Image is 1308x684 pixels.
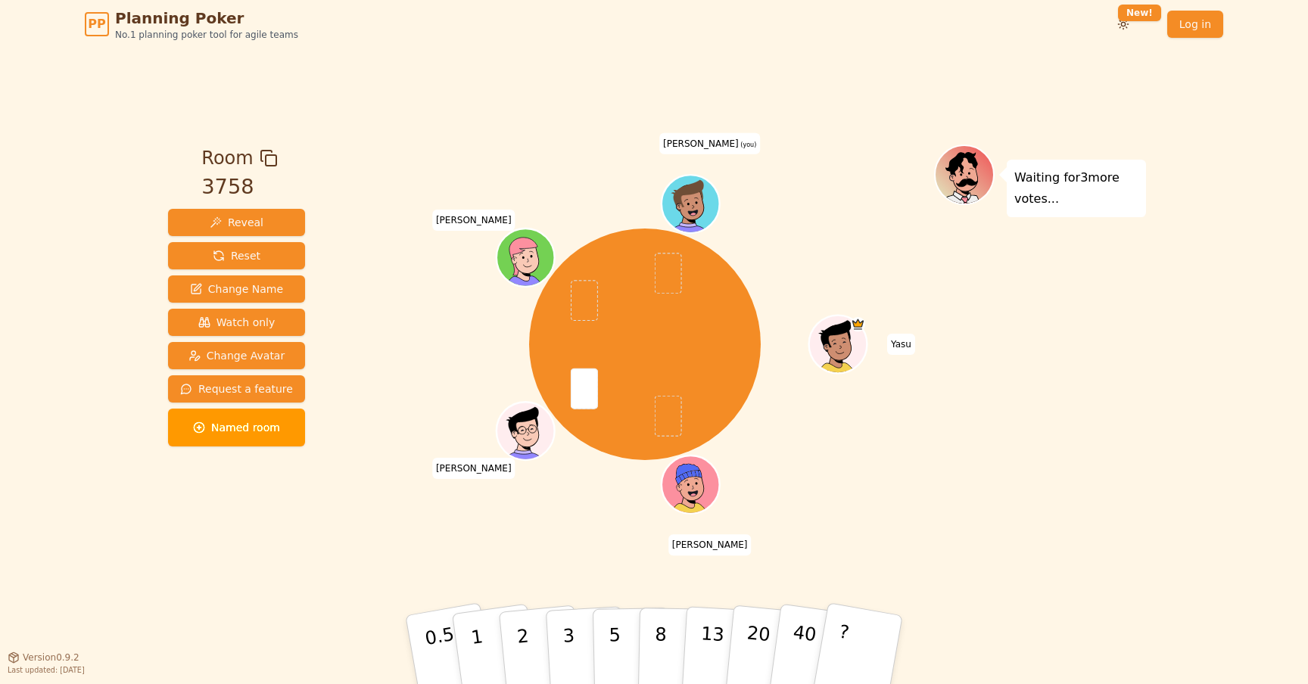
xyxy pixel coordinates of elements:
[201,172,277,203] div: 3758
[180,381,293,396] span: Request a feature
[188,348,285,363] span: Change Avatar
[432,458,515,479] span: Click to change your name
[190,281,283,297] span: Change Name
[850,317,864,331] span: Yasu is the host
[8,651,79,664] button: Version0.9.2
[168,342,305,369] button: Change Avatar
[1167,11,1223,38] a: Log in
[213,248,260,263] span: Reset
[432,210,515,231] span: Click to change your name
[115,29,298,41] span: No.1 planning poker tool for agile teams
[8,666,85,674] span: Last updated: [DATE]
[663,177,718,232] button: Click to change your avatar
[193,420,280,435] span: Named room
[88,15,105,33] span: PP
[198,315,276,330] span: Watch only
[659,133,760,154] span: Click to change your name
[210,215,263,230] span: Reveal
[168,375,305,403] button: Request a feature
[168,209,305,236] button: Reveal
[168,409,305,446] button: Named room
[168,242,305,269] button: Reset
[887,334,915,355] span: Click to change your name
[1014,167,1138,210] p: Waiting for 3 more votes...
[1118,5,1161,21] div: New!
[201,145,253,172] span: Room
[85,8,298,41] a: PPPlanning PokerNo.1 planning poker tool for agile teams
[668,534,752,555] span: Click to change your name
[168,309,305,336] button: Watch only
[168,275,305,303] button: Change Name
[1110,11,1137,38] button: New!
[739,141,757,148] span: (you)
[115,8,298,29] span: Planning Poker
[23,651,79,664] span: Version 0.9.2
